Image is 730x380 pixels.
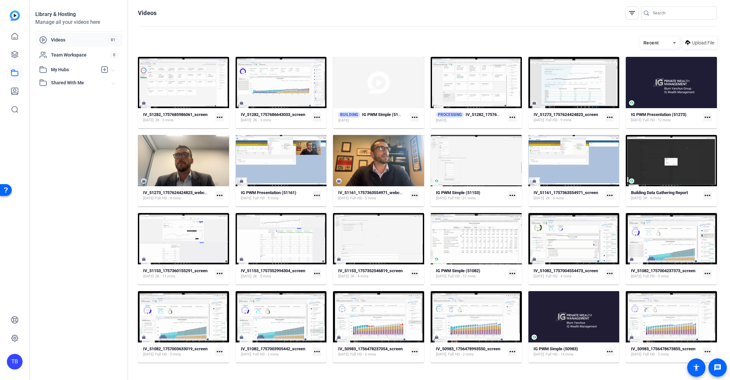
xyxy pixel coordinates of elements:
[534,346,578,351] strong: IG PWM Simple (50983)
[350,196,376,201] span: Full HD - 5 mins
[606,191,614,200] mat-icon: more_horiz
[466,112,530,117] strong: IV_51282_1757686287016_screen
[338,190,406,195] strong: IV_51161_1757363554971_webcam
[338,112,408,123] a: BUILDINGIG PWM Simple (51282)[DATE]
[143,346,213,357] a: IV_51082_1757003633019_screen[DATE]Full HD - 3 mins
[628,9,636,17] mat-icon: filter_list
[35,18,122,26] div: Manage all your videos here
[108,36,118,43] span: 81
[631,196,641,201] span: [DATE]
[436,268,506,279] a: IG PWM Simple (51082)[DATE]Full HD - 12 mins
[410,269,419,278] mat-icon: more_horiz
[606,347,614,356] mat-icon: more_horiz
[448,196,476,201] span: Full HD - 21 mins
[643,352,669,357] span: Full HD - 2 mins
[51,79,112,86] span: Shared With Me
[703,269,712,278] mat-icon: more_horiz
[51,52,110,58] span: Team Workspace
[241,190,296,195] strong: IG PWM Presentation (51161)
[631,112,701,123] a: IG PWM Presentation (51273)[DATE]Full HD - 12 mins
[241,118,251,123] span: [DATE]
[350,274,369,279] span: 2K - 4 mins
[313,269,321,278] mat-icon: more_horiz
[143,118,154,123] span: [DATE]
[143,190,213,201] a: IV_51273_1757624424823_webcam[DATE]Full HD - 9 mins
[253,352,279,357] span: Full HD - 2 mins
[692,40,714,46] span: Upload File
[410,113,419,122] mat-icon: more_horiz
[703,347,712,356] mat-icon: more_horiz
[338,190,408,201] a: IV_51161_1757363554971_webcam[DATE]Full HD - 5 mins
[143,352,154,357] span: [DATE]
[410,347,419,356] mat-icon: more_horiz
[683,37,717,49] button: Upload File
[546,352,573,357] span: Full HD - 14 mins
[241,274,251,279] span: [DATE]
[241,190,310,201] a: IG PWM Presentation (51161)[DATE]Full HD - 5 mins
[436,196,446,201] span: [DATE]
[534,196,544,201] span: [DATE]
[338,268,408,279] a: IV_51153_1757352546819_screen[DATE]2K - 4 mins
[215,269,224,278] mat-icon: more_horiz
[362,112,406,117] strong: IG PWM Simple (51282)
[631,112,687,117] strong: IG PWM Presentation (51273)
[631,118,641,123] span: [DATE]
[350,352,376,357] span: Full HD - 6 mins
[534,268,603,279] a: IV_51082_1757004554473_screen[DATE]Full HD - 4 mins
[338,112,360,118] span: BUILDING
[643,274,669,279] span: Full HD - 3 mins
[436,274,446,279] span: [DATE]
[534,274,544,279] span: [DATE]
[692,364,700,372] mat-icon: accessibility
[110,51,118,58] span: 0
[436,352,446,357] span: [DATE]
[138,9,157,17] h1: Videos
[143,196,154,201] span: [DATE]
[714,364,722,372] mat-icon: message
[448,352,474,357] span: Full HD - 2 mins
[241,346,310,357] a: IV_51082_1757003905442_screen[DATE]Full HD - 2 mins
[143,268,207,273] strong: IV_51153_1757360155291_screen
[143,112,213,123] a: IV_51282_1757685986061_screen[DATE]2K - 3 mins
[436,112,464,118] span: PROCESSING
[241,352,251,357] span: [DATE]
[338,268,403,273] strong: IV_51153_1757352546819_screen
[51,66,97,73] span: My Hubs
[508,191,517,200] mat-icon: more_horiz
[155,118,174,123] span: 2K - 3 mins
[7,354,23,370] div: TB
[534,268,598,273] strong: IV_51082_1757004554473_screen
[253,118,271,123] span: 2K - 3 mins
[338,346,408,357] a: IV_50983_1756478237054_screen[DATE]Full HD - 6 mins
[215,113,224,122] mat-icon: more_horiz
[436,268,480,273] strong: IG PWM Simple (51082)
[643,118,671,123] span: Full HD - 12 mins
[215,191,224,200] mat-icon: more_horiz
[631,268,695,273] strong: IV_51082_1757004237373_screen
[436,112,506,123] a: PROCESSINGIV_51282_1757686287016_screen[DATE]
[338,346,403,351] strong: IV_50983_1756478237054_screen
[534,118,544,123] span: [DATE]
[143,268,213,279] a: IV_51153_1757360155291_screen[DATE]2K - 11 mins
[534,112,603,123] a: IV_51273_1757624424823_screen[DATE]Full HD - 9 mins
[338,118,349,123] span: [DATE]
[215,347,224,356] mat-icon: more_horiz
[631,190,701,201] a: Building Data Gathering Report[DATE]2K - 6 mins
[143,274,154,279] span: [DATE]
[10,10,20,21] img: blue-gradient.svg
[643,40,659,45] span: Recent
[508,269,517,278] mat-icon: more_horiz
[313,347,321,356] mat-icon: more_horiz
[241,268,305,273] strong: IV_51153_1757352994304_screen
[313,113,321,122] mat-icon: more_horiz
[606,269,614,278] mat-icon: more_horiz
[241,268,310,279] a: IV_51153_1757352994304_screen[DATE]2K - 5 mins
[546,118,572,123] span: Full HD - 9 mins
[143,112,207,117] strong: IV_51282_1757685986061_screen
[338,274,349,279] span: [DATE]
[143,346,207,351] strong: IV_51082_1757003633019_screen
[631,346,701,357] a: IV_50983_1756478673855_screen[DATE]Full HD - 2 mins
[436,190,480,195] strong: IG PWM Simple (51153)
[155,274,175,279] span: 2K - 11 mins
[653,9,712,17] input: Search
